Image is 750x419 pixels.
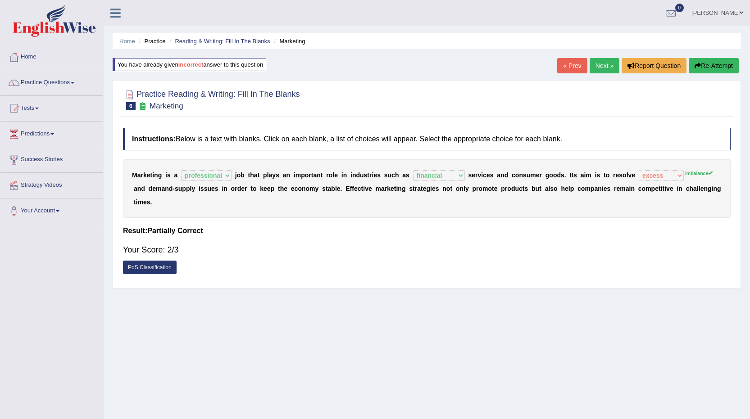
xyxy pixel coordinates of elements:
[306,185,310,192] b: o
[152,185,156,192] b: e
[421,185,423,192] b: t
[302,185,306,192] b: n
[564,171,566,179] b: .
[689,185,693,192] b: h
[152,171,154,179] b: i
[402,185,406,192] b: g
[557,58,587,73] a: « Prev
[586,171,591,179] b: m
[483,171,486,179] b: c
[512,171,515,179] b: c
[678,185,682,192] b: n
[294,171,295,179] b: i
[659,185,661,192] b: t
[367,171,369,179] b: t
[717,185,721,192] b: g
[143,171,147,179] b: k
[250,185,253,192] b: t
[132,135,176,143] b: Instructions:
[295,185,298,192] b: c
[132,171,137,179] b: M
[524,185,528,192] b: s
[540,171,542,179] b: r
[343,171,347,179] b: n
[388,171,392,179] b: u
[269,171,273,179] b: a
[331,185,335,192] b: b
[369,171,372,179] b: r
[632,171,635,179] b: e
[235,185,237,192] b: r
[490,171,494,179] b: s
[472,171,475,179] b: e
[182,185,186,192] b: p
[0,147,103,170] a: Success Stories
[472,185,476,192] b: p
[254,171,258,179] b: a
[368,185,372,192] b: e
[595,171,597,179] b: i
[199,185,200,192] b: i
[409,185,413,192] b: s
[623,171,627,179] b: o
[666,185,670,192] b: v
[154,171,158,179] b: n
[381,185,385,192] b: a
[464,185,465,192] b: l
[215,185,218,192] b: s
[328,185,332,192] b: a
[568,185,570,192] b: l
[519,185,523,192] b: c
[494,185,498,192] b: e
[629,185,631,192] b: i
[602,185,604,192] b: i
[284,185,287,192] b: e
[622,58,686,73] button: Report Question
[169,185,173,192] b: d
[465,185,469,192] b: y
[200,185,204,192] b: s
[211,185,215,192] b: e
[134,185,137,192] b: a
[361,185,364,192] b: t
[675,4,684,12] span: 0
[175,185,178,192] b: s
[248,171,250,179] b: t
[298,185,302,192] b: o
[497,171,500,179] b: a
[291,185,295,192] b: e
[619,171,623,179] b: s
[486,171,490,179] b: e
[686,185,690,192] b: c
[134,198,136,206] b: t
[350,171,352,179] b: i
[329,171,333,179] b: o
[598,185,602,192] b: n
[321,171,323,179] b: t
[332,171,334,179] b: l
[165,171,167,179] b: i
[426,185,430,192] b: g
[150,198,152,206] b: .
[708,185,712,192] b: g
[591,185,595,192] b: p
[123,261,177,274] a: PoS Classification
[478,185,482,192] b: o
[158,171,162,179] b: g
[417,185,421,192] b: a
[638,185,642,192] b: c
[570,185,574,192] b: p
[432,185,436,192] b: e
[663,185,665,192] b: t
[341,171,343,179] b: i
[309,185,315,192] b: m
[387,185,391,192] b: k
[231,185,235,192] b: o
[372,171,373,179] b: i
[309,171,311,179] b: r
[245,185,247,192] b: r
[685,171,713,176] sup: imbalance
[548,185,550,192] b: l
[295,171,301,179] b: m
[123,88,300,110] h2: Practice Reading & Writing: Fill In The Blanks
